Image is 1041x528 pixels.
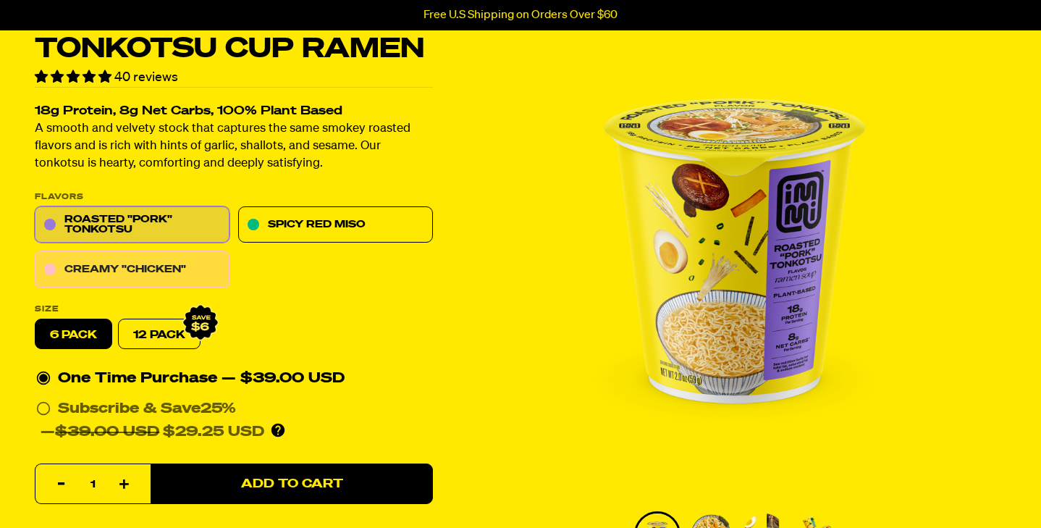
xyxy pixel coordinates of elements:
[238,207,433,243] a: Spicy Red Miso
[35,121,433,173] p: A smooth and velvety stock that captures the same smokey roasted flavors and is rich with hints o...
[35,306,433,314] label: Size
[241,478,343,490] span: Add to Cart
[35,106,433,118] h2: 18g Protein, 8g Net Carbs, 100% Plant Based
[118,319,201,350] a: 12 Pack
[35,207,229,243] a: Roasted "Pork" Tonkotsu
[492,8,977,494] div: PDP main carousel
[58,398,236,421] div: Subscribe & Save
[41,421,264,444] div: — $29.25 USD
[35,252,229,288] a: Creamy "Chicken"
[492,8,977,494] img: Roasted "Pork" Tonkotsu Cup Ramen
[423,9,618,22] p: Free U.S Shipping on Orders Over $60
[35,319,112,350] label: 6 pack
[492,8,977,494] li: 1 of 4
[201,402,236,416] span: 25%
[35,8,433,63] h1: Roasted "Pork" Tonkotsu Cup Ramen
[114,71,178,84] span: 40 reviews
[55,425,159,440] del: $39.00 USD
[36,367,431,390] div: One Time Purchase
[35,193,433,201] p: Flavors
[222,367,345,390] div: — $39.00 USD
[35,71,114,84] span: 4.78 stars
[151,464,433,505] button: Add to Cart
[44,465,142,506] input: quantity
